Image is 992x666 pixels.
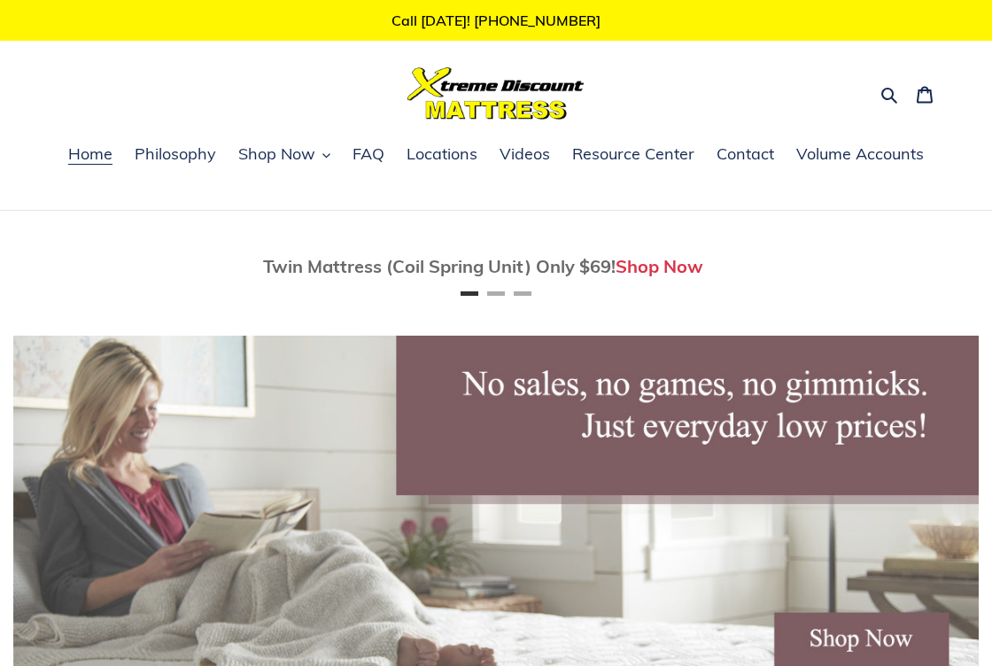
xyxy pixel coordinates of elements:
[500,143,550,165] span: Videos
[126,142,225,168] a: Philosophy
[344,142,393,168] a: FAQ
[572,143,694,165] span: Resource Center
[461,291,478,296] button: Page 1
[68,143,112,165] span: Home
[708,142,783,168] a: Contact
[407,143,477,165] span: Locations
[487,291,505,296] button: Page 2
[787,142,933,168] a: Volume Accounts
[263,255,616,277] span: Twin Mattress (Coil Spring Unit) Only $69!
[59,142,121,168] a: Home
[398,142,486,168] a: Locations
[563,142,703,168] a: Resource Center
[491,142,559,168] a: Videos
[796,143,924,165] span: Volume Accounts
[135,143,216,165] span: Philosophy
[238,143,315,165] span: Shop Now
[514,291,531,296] button: Page 3
[229,142,339,168] button: Shop Now
[717,143,774,165] span: Contact
[616,255,703,277] a: Shop Now
[407,67,585,120] img: Xtreme Discount Mattress
[353,143,384,165] span: FAQ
